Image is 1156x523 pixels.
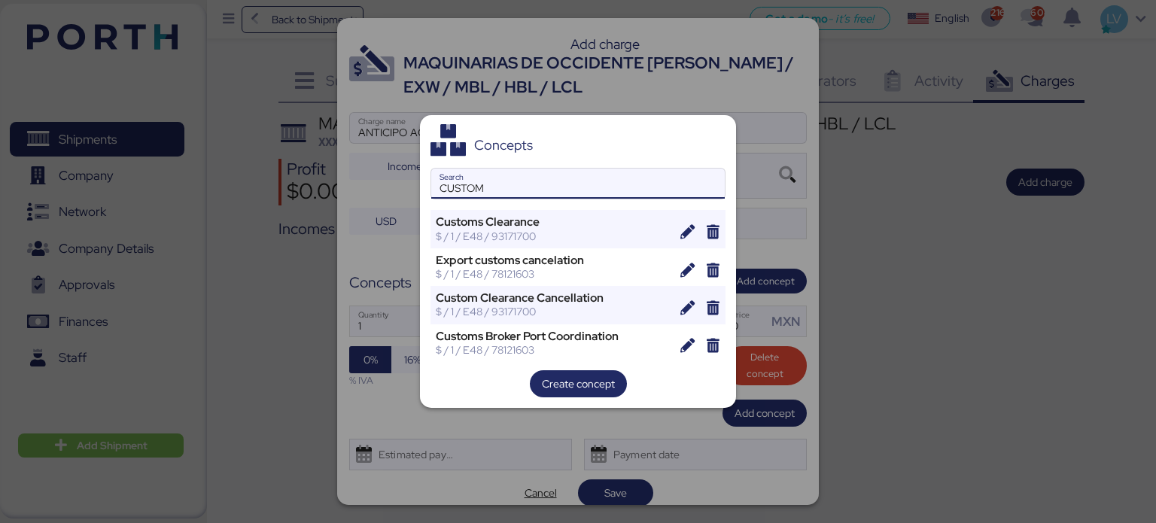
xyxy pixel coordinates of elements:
div: Export customs cancelation [436,254,670,267]
div: $ / 1 / E48 / 93171700 [436,305,670,318]
div: Concepts [474,138,533,152]
div: Customs Clearance [436,215,670,229]
div: $ / 1 / E48 / 78121603 [436,267,670,281]
input: Search [431,169,725,199]
div: Customs Broker Port Coordination [436,330,670,343]
div: $ / 1 / E48 / 78121603 [436,343,670,357]
div: Custom Clearance Cancellation [436,291,670,305]
button: Create concept [530,370,627,397]
span: Create concept [542,375,615,393]
div: $ / 1 / E48 / 93171700 [436,230,670,243]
